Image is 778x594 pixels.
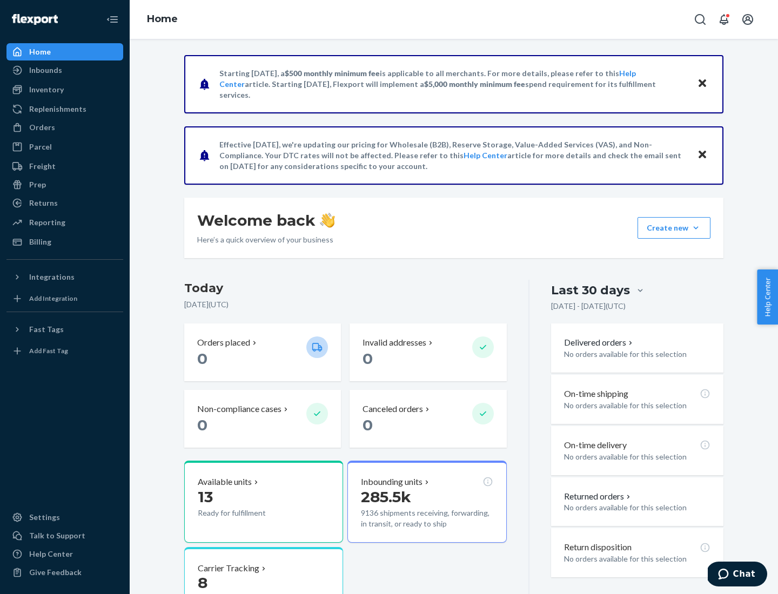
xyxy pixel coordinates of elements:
a: Freight [6,158,123,175]
button: Talk to Support [6,527,123,544]
div: Reporting [29,217,65,228]
p: Available units [198,476,252,488]
a: Orders [6,119,123,136]
p: Return disposition [564,541,632,553]
button: Delivered orders [564,336,635,349]
p: No orders available for this selection [564,400,710,411]
a: Inbounds [6,62,123,79]
div: Integrations [29,272,75,282]
span: 0 [363,349,373,368]
button: Integrations [6,268,123,286]
button: Invalid addresses 0 [350,323,506,381]
span: 0 [363,416,373,434]
div: Home [29,46,51,57]
p: [DATE] - [DATE] ( UTC ) [551,301,626,312]
a: Reporting [6,214,123,231]
button: Help Center [757,269,778,325]
div: Add Fast Tag [29,346,68,355]
a: Settings [6,509,123,526]
a: Home [6,43,123,60]
p: Starting [DATE], a is applicable to all merchants. For more details, please refer to this article... [219,68,687,100]
button: Create new [638,217,710,239]
a: Add Integration [6,290,123,307]
p: Inbounding units [361,476,422,488]
button: Canceled orders 0 [350,390,506,448]
img: hand-wave emoji [320,213,335,228]
a: Help Center [6,545,123,563]
p: Carrier Tracking [198,562,259,575]
span: 8 [198,573,207,592]
div: Add Integration [29,294,77,303]
span: $500 monthly minimum fee [285,69,380,78]
button: Inbounding units285.5k9136 shipments receiving, forwarding, in transit, or ready to ship [347,461,506,543]
span: 0 [197,349,207,368]
p: Here’s a quick overview of your business [197,234,335,245]
a: Billing [6,233,123,251]
a: Add Fast Tag [6,342,123,360]
a: Parcel [6,138,123,156]
p: No orders available for this selection [564,349,710,360]
button: Fast Tags [6,321,123,338]
h1: Welcome back [197,211,335,230]
span: 285.5k [361,488,411,506]
div: Help Center [29,549,73,559]
a: Prep [6,176,123,193]
button: Non-compliance cases 0 [184,390,341,448]
img: Flexport logo [12,14,58,25]
button: Open Search Box [689,9,711,30]
div: Talk to Support [29,530,85,541]
p: No orders available for this selection [564,502,710,513]
a: Help Center [464,151,507,160]
div: Inbounds [29,65,62,76]
a: Inventory [6,81,123,98]
button: Close [695,147,709,163]
p: Canceled orders [363,403,423,415]
div: Replenishments [29,104,86,114]
p: Effective [DATE], we're updating our pricing for Wholesale (B2B), Reserve Storage, Value-Added Se... [219,139,687,172]
a: Returns [6,194,123,212]
button: Close [695,76,709,92]
p: Orders placed [197,336,250,349]
p: Non-compliance cases [197,403,281,415]
div: Settings [29,512,60,523]
button: Close Navigation [102,9,123,30]
p: Invalid addresses [363,336,426,349]
div: Billing [29,237,51,247]
div: Orders [29,122,55,133]
button: Returned orders [564,490,633,503]
p: [DATE] ( UTC ) [184,299,507,310]
div: Parcel [29,141,52,152]
p: 9136 shipments receiving, forwarding, in transit, or ready to ship [361,508,493,529]
h3: Today [184,280,507,297]
div: Prep [29,179,46,190]
span: 0 [197,416,207,434]
div: Give Feedback [29,567,82,578]
button: Give Feedback [6,564,123,581]
button: Available units13Ready for fulfillment [184,461,343,543]
a: Home [147,13,178,25]
div: Freight [29,161,56,172]
a: Replenishments [6,100,123,118]
p: No orders available for this selection [564,451,710,462]
iframe: Opens a widget where you can chat to one of our agents [708,562,767,589]
span: $5,000 monthly minimum fee [424,79,525,89]
div: Returns [29,198,58,208]
button: Orders placed 0 [184,323,341,381]
p: Ready for fulfillment [198,508,298,518]
p: On-time delivery [564,439,627,451]
p: On-time shipping [564,388,628,400]
button: Open account menu [737,9,759,30]
p: No orders available for this selection [564,553,710,564]
div: Fast Tags [29,324,64,335]
ol: breadcrumbs [138,4,186,35]
span: 13 [198,488,213,506]
div: Last 30 days [551,282,630,299]
div: Inventory [29,84,64,95]
button: Open notifications [713,9,735,30]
